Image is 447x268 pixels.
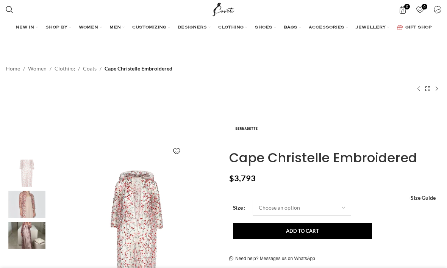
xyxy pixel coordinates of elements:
a: Women [28,64,47,73]
a: DESIGNERS [178,20,211,35]
bdi: 3,793 [229,173,256,183]
span: SHOP BY [45,25,67,31]
div: My Wishlist [412,2,428,17]
a: Home [6,64,20,73]
img: Bernadette dress [4,191,50,218]
span: CUSTOMIZING [132,25,166,31]
a: SHOP BY [45,20,71,35]
a: JEWELLERY [356,20,389,35]
a: Search [2,2,17,17]
a: 0 [412,2,428,17]
a: Clothing [55,64,75,73]
span: DESIGNERS [178,25,207,31]
span: JEWELLERY [356,25,386,31]
a: Previous product [414,84,423,93]
a: Next product [432,84,441,93]
span: SHOES [255,25,272,31]
a: CLOTHING [218,20,247,35]
span: MEN [109,25,121,31]
img: Bernadette Cape Christelle Embroidered [4,160,50,187]
img: Bernadette dresses [4,222,50,249]
span: NEW IN [16,25,34,31]
span: ACCESSORIES [309,25,344,31]
button: Add to cart [233,223,372,239]
a: Coats [83,64,97,73]
img: GiftBag [397,25,403,30]
a: Need help? Messages us on WhatsApp [229,256,315,262]
span: BAGS [284,25,297,31]
a: CUSTOMIZING [132,20,170,35]
span: Cape Christelle Embroidered [105,64,172,73]
span: $ [229,173,234,183]
h1: Cape Christelle Embroidered [229,150,441,166]
label: Size [233,204,245,212]
span: 0 [422,4,427,9]
nav: Breadcrumb [6,64,172,73]
a: BAGS [284,20,301,35]
a: ACCESSORIES [309,20,348,35]
span: 0 [404,4,410,9]
span: WOMEN [79,25,98,31]
a: SHOES [255,20,276,35]
a: MEN [109,20,125,35]
img: Bernadette [229,112,263,146]
a: GIFT SHOP [397,20,432,35]
a: NEW IN [16,20,38,35]
span: GIFT SHOP [405,25,432,31]
a: WOMEN [79,20,102,35]
div: Main navigation [2,20,445,35]
a: Site logo [211,6,236,12]
a: 0 [395,2,410,17]
span: CLOTHING [218,25,244,31]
